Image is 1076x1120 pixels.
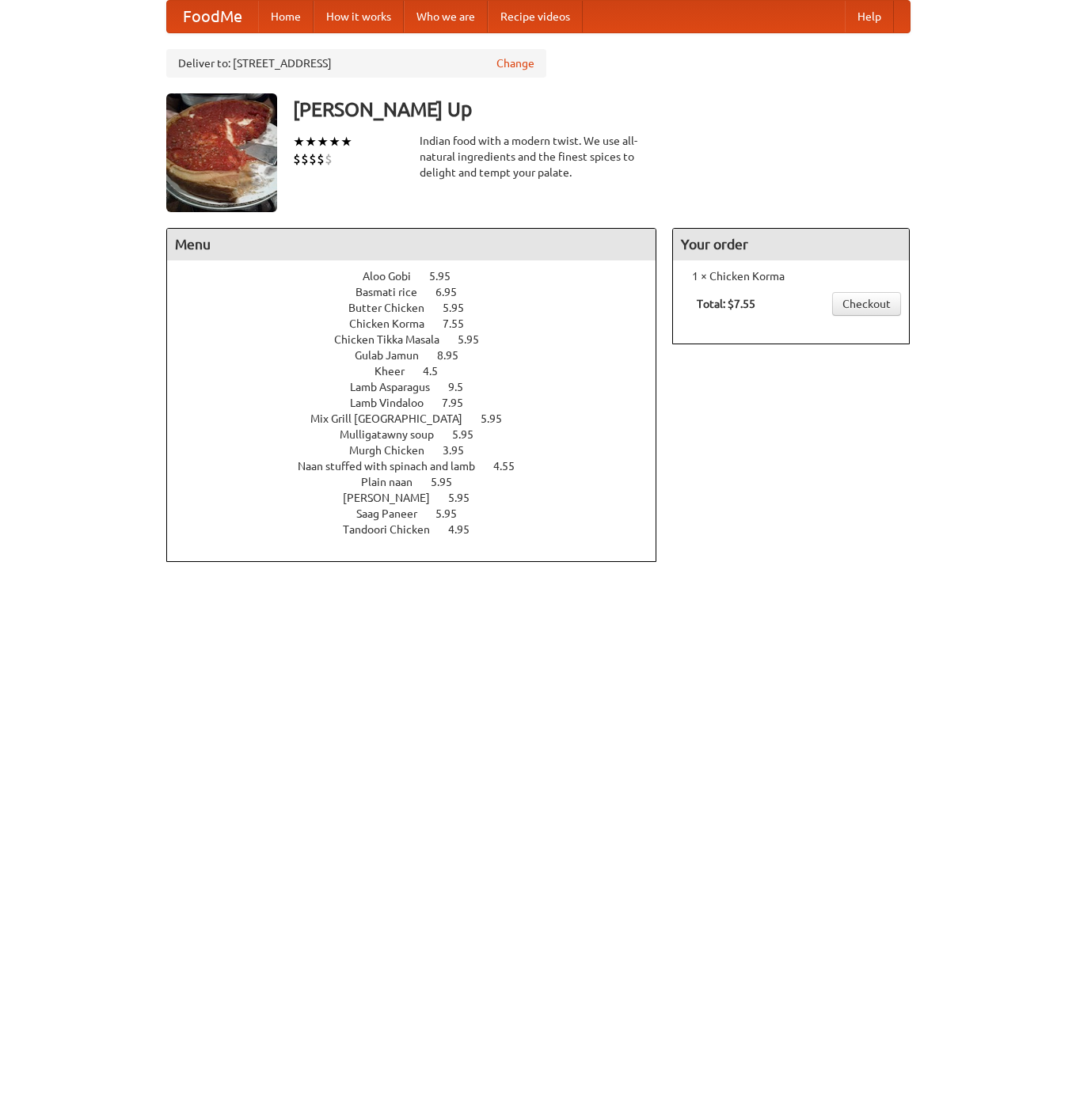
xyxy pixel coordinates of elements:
[293,150,301,168] li: $
[481,412,518,425] span: 5.95
[329,133,340,150] li: ★
[167,229,656,260] h4: Menu
[355,349,435,362] span: Gulab Jamun
[258,1,314,32] a: Home
[431,476,468,488] span: 5.95
[375,365,467,378] a: Kheer 4.5
[356,507,486,520] a: Saag Paneer 5.95
[361,476,428,488] span: Plain naan
[340,133,352,150] li: ★
[673,229,909,260] h4: Your order
[293,133,305,150] li: ★
[350,397,439,409] span: Lamb Vindaloo
[355,349,488,362] a: Gulab Jamun 8.95
[845,1,894,32] a: Help
[334,333,508,346] a: Chicken Tikka Masala 5.95
[349,317,440,330] span: Chicken Korma
[343,492,446,504] span: [PERSON_NAME]
[448,523,485,536] span: 4.95
[452,428,489,441] span: 5.95
[363,270,480,283] a: Aloo Gobi 5.95
[343,492,499,504] a: [PERSON_NAME] 5.95
[343,523,446,536] span: Tandoori Chicken
[348,302,493,314] a: Butter Chicken 5.95
[355,286,486,298] a: Basmati rice 6.95
[423,365,454,378] span: 4.5
[349,444,493,457] a: Murgh Chicken 3.95
[361,476,481,488] a: Plain naan 5.95
[443,444,480,457] span: 3.95
[349,444,440,457] span: Murgh Chicken
[355,286,433,298] span: Basmati rice
[325,150,333,168] li: $
[697,298,755,310] b: Total: $7.55
[334,333,455,346] span: Chicken Tikka Masala
[301,150,309,168] li: $
[832,292,901,316] a: Checkout
[305,133,317,150] li: ★
[448,492,485,504] span: 5.95
[349,317,493,330] a: Chicken Korma 7.55
[420,133,657,180] div: Indian food with a modern twist. We use all-natural ingredients and the finest spices to delight ...
[350,381,492,393] a: Lamb Asparagus 9.5
[435,507,473,520] span: 5.95
[310,412,531,425] a: Mix Grill [GEOGRAPHIC_DATA] 5.95
[356,507,433,520] span: Saag Paneer
[350,397,492,409] a: Lamb Vindaloo 7.95
[314,1,404,32] a: How it works
[493,460,530,473] span: 4.55
[166,93,277,212] img: angular.jpg
[448,381,479,393] span: 9.5
[442,397,479,409] span: 7.95
[496,55,534,71] a: Change
[681,268,901,284] li: 1 × Chicken Korma
[343,523,499,536] a: Tandoori Chicken 4.95
[298,460,544,473] a: Naan stuffed with spinach and lamb 4.55
[363,270,427,283] span: Aloo Gobi
[317,133,329,150] li: ★
[350,381,446,393] span: Lamb Asparagus
[348,302,440,314] span: Butter Chicken
[375,365,420,378] span: Kheer
[458,333,495,346] span: 5.95
[443,317,480,330] span: 7.55
[443,302,480,314] span: 5.95
[293,93,911,125] h3: [PERSON_NAME] Up
[298,460,491,473] span: Naan stuffed with spinach and lamb
[317,150,325,168] li: $
[310,412,478,425] span: Mix Grill [GEOGRAPHIC_DATA]
[340,428,503,441] a: Mulligatawny soup 5.95
[488,1,583,32] a: Recipe videos
[435,286,473,298] span: 6.95
[166,49,546,78] div: Deliver to: [STREET_ADDRESS]
[340,428,450,441] span: Mulligatawny soup
[404,1,488,32] a: Who we are
[429,270,466,283] span: 5.95
[437,349,474,362] span: 8.95
[167,1,258,32] a: FoodMe
[309,150,317,168] li: $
